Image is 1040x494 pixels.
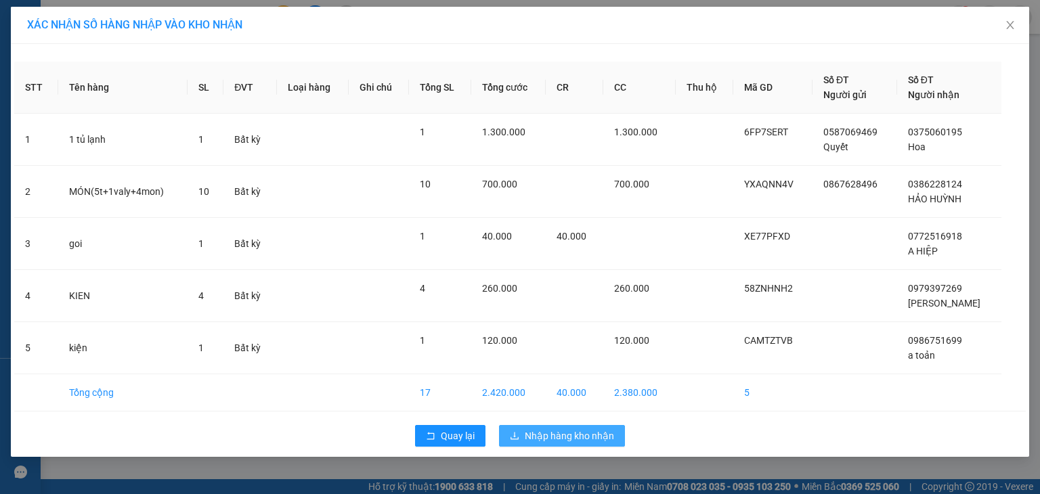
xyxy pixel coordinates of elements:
[420,231,425,242] span: 1
[198,186,209,197] span: 10
[614,283,649,294] span: 260.000
[188,62,223,114] th: SL
[349,62,409,114] th: Ghi chú
[223,166,277,218] td: Bất kỳ
[58,218,188,270] td: goi
[420,335,425,346] span: 1
[733,62,812,114] th: Mã GD
[14,270,58,322] td: 4
[908,283,962,294] span: 0979397269
[223,114,277,166] td: Bất kỳ
[499,425,625,447] button: downloadNhập hàng kho nhận
[603,374,676,411] td: 2.380.000
[908,179,962,189] span: 0386228124
[198,342,204,353] span: 1
[546,374,603,411] td: 40.000
[223,270,277,322] td: Bất kỳ
[908,246,938,256] span: A HIỆP
[908,89,959,100] span: Người nhận
[223,62,277,114] th: ĐVT
[525,428,614,443] span: Nhập hàng kho nhận
[614,127,657,137] span: 1.300.000
[482,179,517,189] span: 700.000
[482,231,512,242] span: 40.000
[58,166,188,218] td: MÓN(5t+1valy+4mon)
[546,62,603,114] th: CR
[557,231,586,242] span: 40.000
[14,114,58,166] td: 1
[744,179,794,189] span: YXAQNN4V
[58,114,188,166] td: 1 tủ lạnh
[908,74,934,85] span: Số ĐT
[409,62,471,114] th: Tổng SL
[426,431,435,442] span: rollback
[908,231,962,242] span: 0772516918
[415,425,485,447] button: rollbackQuay lại
[614,335,649,346] span: 120.000
[471,374,546,411] td: 2.420.000
[58,374,188,411] td: Tổng cộng
[908,127,962,137] span: 0375060195
[27,18,242,31] span: XÁC NHẬN SỐ HÀNG NHẬP VÀO KHO NHẬN
[823,127,877,137] span: 0587069469
[223,322,277,374] td: Bất kỳ
[420,127,425,137] span: 1
[744,283,793,294] span: 58ZNHNH2
[482,283,517,294] span: 260.000
[198,238,204,249] span: 1
[198,134,204,145] span: 1
[823,141,848,152] span: Quyết
[823,89,867,100] span: Người gửi
[908,141,926,152] span: Hoa
[471,62,546,114] th: Tổng cước
[908,350,935,361] span: a toản
[223,218,277,270] td: Bất kỳ
[510,431,519,442] span: download
[58,270,188,322] td: KIEN
[14,322,58,374] td: 5
[991,7,1029,45] button: Close
[614,179,649,189] span: 700.000
[908,335,962,346] span: 0986751699
[58,62,188,114] th: Tên hàng
[482,127,525,137] span: 1.300.000
[482,335,517,346] span: 120.000
[1005,20,1016,30] span: close
[744,335,793,346] span: CAMTZTVB
[823,179,877,189] span: 0867628496
[676,62,734,114] th: Thu hộ
[198,290,204,301] span: 4
[14,218,58,270] td: 3
[420,283,425,294] span: 4
[733,374,812,411] td: 5
[277,62,349,114] th: Loại hàng
[14,166,58,218] td: 2
[744,231,790,242] span: XE77PFXD
[744,127,788,137] span: 6FP7SERT
[603,62,676,114] th: CC
[908,298,980,309] span: [PERSON_NAME]
[441,428,475,443] span: Quay lại
[58,322,188,374] td: kiện
[420,179,431,189] span: 10
[908,194,961,204] span: HẢO HUỲNH
[409,374,471,411] td: 17
[823,74,849,85] span: Số ĐT
[14,62,58,114] th: STT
